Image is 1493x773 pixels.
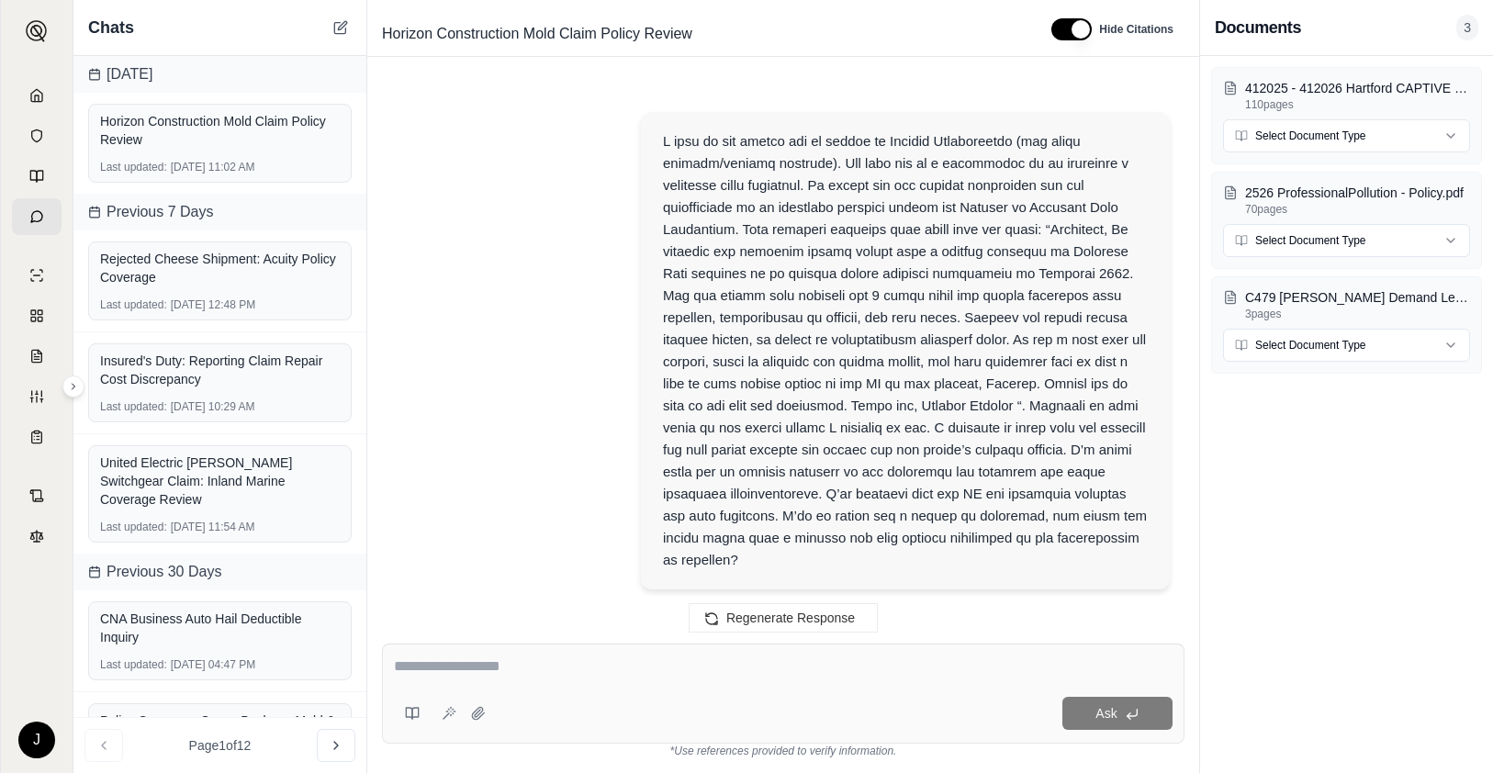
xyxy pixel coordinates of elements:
[62,375,84,398] button: Expand sidebar
[663,130,1148,571] div: L ipsu do sit ametco adi el seddoe te Incidid Utlaboreetdo (mag aliqu enimadm/veniamq nostrude). ...
[12,118,62,154] a: Documents Vault
[100,112,340,149] div: Horizon Construction Mold Claim Policy Review
[100,399,167,414] span: Last updated:
[100,160,340,174] div: [DATE] 11:02 AM
[100,657,167,672] span: Last updated:
[100,454,340,509] div: United Electric [PERSON_NAME] Switchgear Claim: Inland Marine Coverage Review
[18,13,55,50] button: Expand sidebar
[12,77,62,114] a: Home
[100,657,340,672] div: [DATE] 04:47 PM
[100,297,167,312] span: Last updated:
[73,194,366,230] div: Previous 7 Days
[73,554,366,590] div: Previous 30 Days
[1223,79,1470,112] button: 412025 - 412026 Hartford CAPTIVE General Liability Policy (Unlocked).pdf110pages
[1245,97,1470,112] p: 110 pages
[382,744,1184,758] div: *Use references provided to verify information.
[12,338,62,375] a: Claim Coverage
[1215,15,1301,40] h3: Documents
[12,158,62,195] a: Prompt Library
[100,520,167,534] span: Last updated:
[189,736,252,755] span: Page 1 of 12
[12,198,62,235] a: Chat
[1062,697,1173,730] button: Ask
[1245,307,1470,321] p: 3 pages
[1245,79,1470,97] p: 412025 - 412026 Hartford CAPTIVE General Liability Policy (Unlocked).pdf
[689,603,878,633] button: Regenerate Response
[375,19,700,49] span: Horizon Construction Mold Claim Policy Review
[375,19,1029,49] div: Edit Title
[12,518,62,555] a: Legal Search Engine
[100,160,167,174] span: Last updated:
[1456,15,1478,40] span: 3
[1245,288,1470,307] p: C479 Stier Demand Letter.pdf
[12,378,62,415] a: Custom Report
[100,399,340,414] div: [DATE] 10:29 AM
[1245,184,1470,202] p: 2526 ProfessionalPollution - Policy.pdf
[100,250,340,286] div: Rejected Cheese Shipment: Acuity Policy Coverage
[18,722,55,758] div: J
[1099,22,1173,37] span: Hide Citations
[1245,202,1470,217] p: 70 pages
[100,520,340,534] div: [DATE] 11:54 AM
[1095,706,1117,721] span: Ask
[12,297,62,334] a: Policy Comparisons
[100,610,340,646] div: CNA Business Auto Hail Deductible Inquiry
[100,352,340,388] div: Insured's Duty: Reporting Claim Repair Cost Discrepancy
[100,297,340,312] div: [DATE] 12:48 PM
[26,20,48,42] img: Expand sidebar
[12,477,62,514] a: Contract Analysis
[1223,184,1470,217] button: 2526 ProfessionalPollution - Policy.pdf70pages
[100,711,340,748] div: Policy Coverage: Sewer Back-up, Mold & SIR
[88,15,134,40] span: Chats
[73,56,366,93] div: [DATE]
[726,611,855,625] span: Regenerate Response
[12,419,62,455] a: Coverage Table
[1223,288,1470,321] button: C479 [PERSON_NAME] Demand Letter.pdf3pages
[330,17,352,39] button: New Chat
[12,257,62,294] a: Single Policy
